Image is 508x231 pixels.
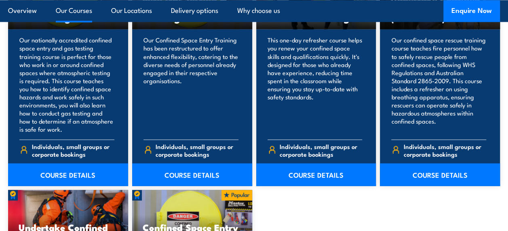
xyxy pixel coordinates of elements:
[404,142,486,157] span: Individuals, small groups or corporate bookings
[143,36,238,133] p: Our Confined Space Entry Training has been restructured to offer enhanced flexibility, catering t...
[380,163,500,186] a: COURSE DETAILS
[32,142,114,157] span: Individuals, small groups or corporate bookings
[268,36,363,133] p: This one-day refresher course helps you renew your confined space skills and qualifications quick...
[256,163,376,186] a: COURSE DETAILS
[8,163,128,186] a: COURSE DETAILS
[280,142,362,157] span: Individuals, small groups or corporate bookings
[19,4,118,22] h3: Confined Space with Gas Testing
[19,36,114,133] p: Our nationally accredited confined space entry and gas testing training course is perfect for tho...
[132,163,252,186] a: COURSE DETAILS
[267,4,366,22] h3: Confined Space Entry Refresher Training
[391,36,486,133] p: Our confined space rescue training course teaches fire personnel how to safely rescue people from...
[156,142,238,157] span: Individuals, small groups or corporate bookings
